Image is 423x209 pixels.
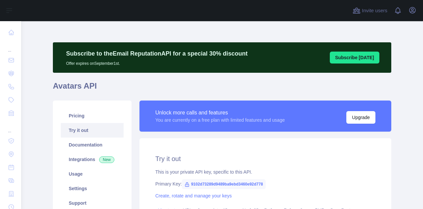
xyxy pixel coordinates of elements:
[155,169,375,175] div: This is your private API key, specific to this API.
[155,181,375,187] div: Primary Key:
[330,52,379,63] button: Subscribe [DATE]
[351,5,389,16] button: Invite users
[66,58,248,66] p: Offer expires on September 1st.
[61,123,124,138] a: Try it out
[61,138,124,152] a: Documentation
[182,179,266,189] span: 9102d73289d9489ba9ebd3460e92d778
[346,111,375,124] button: Upgrade
[155,117,285,123] div: You are currently on a free plan with limited features and usage
[61,152,124,167] a: Integrations New
[66,49,248,58] p: Subscribe to the Email Reputation API for a special 30 % discount
[5,120,16,134] div: ...
[99,156,114,163] span: New
[61,181,124,196] a: Settings
[155,109,285,117] div: Unlock more calls and features
[155,154,375,163] h2: Try it out
[61,108,124,123] a: Pricing
[53,81,391,97] h1: Avatars API
[155,193,232,198] a: Create, rotate and manage your keys
[5,40,16,53] div: ...
[362,7,387,15] span: Invite users
[61,167,124,181] a: Usage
